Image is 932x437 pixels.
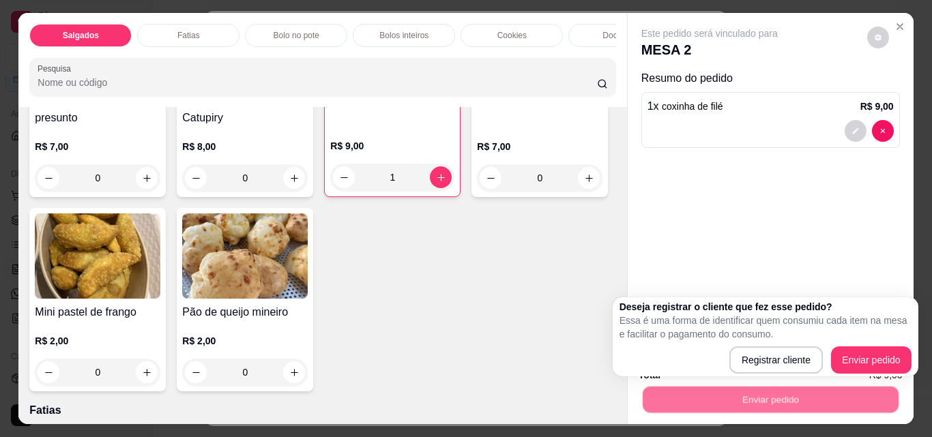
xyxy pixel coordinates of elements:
[136,167,158,189] button: increase-product-quantity
[35,140,160,153] p: R$ 7,00
[185,167,207,189] button: decrease-product-quantity
[38,167,59,189] button: decrease-product-quantity
[662,101,723,112] span: coxinha de filé
[274,30,319,41] p: Bolo no pote
[182,304,308,320] h4: Pão de queijo mineiro
[860,100,894,113] p: R$ 9,00
[35,334,160,348] p: R$ 2,00
[38,361,59,383] button: decrease-product-quantity
[35,213,160,299] img: product-image
[845,120,867,142] button: decrease-product-quantity
[35,304,160,320] h4: Mini pastel de frango
[578,167,600,189] button: increase-product-quantity
[182,140,308,153] p: R$ 8,00
[136,361,158,383] button: increase-product-quantity
[647,98,723,115] p: 1 x
[620,314,912,341] p: Essa é uma forma de identificar quem consumiu cada item na mesa e facilitar o pagamento do consumo.
[283,167,305,189] button: increase-product-quantity
[889,16,911,37] button: Close
[38,63,76,74] label: Pesquisa
[35,93,160,126] h4: Bomba de queijo com presunto
[639,370,660,380] strong: Total
[29,402,615,419] p: Fatias
[182,93,308,126] h4: Coxinha de frango com Catupiry
[330,139,454,153] p: R$ 9,00
[497,30,527,41] p: Cookies
[867,27,889,48] button: decrease-product-quantity
[477,140,602,153] p: R$ 7,00
[177,30,200,41] p: Fatias
[641,27,778,40] p: Este pedido será vinculado para
[641,40,778,59] p: MESA 2
[641,70,900,87] p: Resumo do pedido
[642,386,898,412] button: Enviar pedido
[729,346,823,374] button: Registrar cliente
[182,213,308,299] img: product-image
[872,120,894,142] button: decrease-product-quantity
[831,346,912,374] button: Enviar pedido
[379,30,428,41] p: Bolos inteiros
[185,361,207,383] button: decrease-product-quantity
[480,167,501,189] button: decrease-product-quantity
[602,30,637,41] p: Docinhos
[333,166,355,188] button: decrease-product-quantity
[38,76,597,89] input: Pesquisa
[182,334,308,348] p: R$ 2,00
[63,30,99,41] p: Salgados
[430,166,452,188] button: increase-product-quantity
[620,300,912,314] h2: Deseja registrar o cliente que fez esse pedido?
[283,361,305,383] button: increase-product-quantity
